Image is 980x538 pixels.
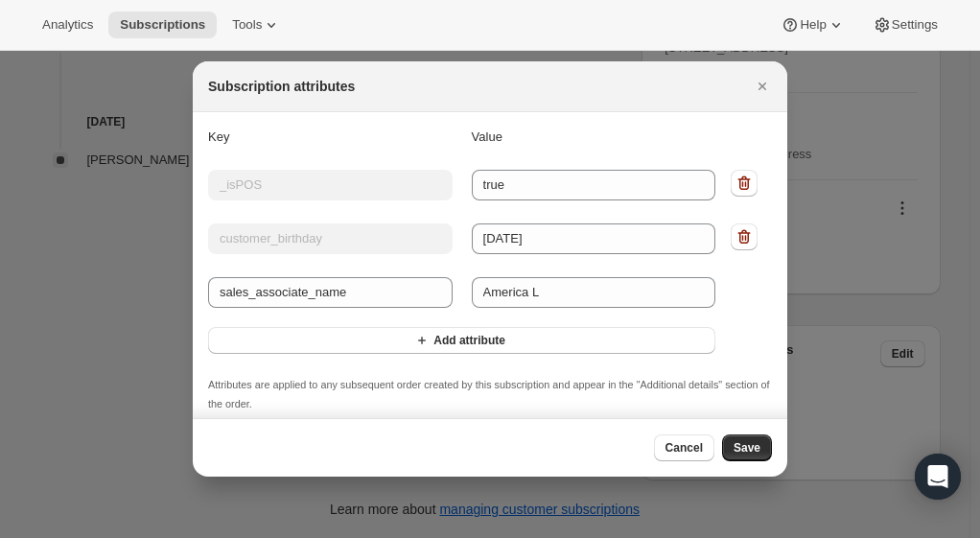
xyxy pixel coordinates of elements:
small: Attributes are applied to any subsequent order created by this subscription and appear in the "Ad... [208,379,770,409]
button: Analytics [31,12,105,38]
button: Add attribute [208,327,715,354]
span: Key [208,129,229,144]
span: Add attribute [433,333,505,348]
input: Enter key [208,277,453,308]
button: Settings [861,12,949,38]
span: Help [800,17,826,33]
span: Analytics [42,17,93,33]
button: Cancel [654,434,714,461]
input: Enter value [472,277,716,308]
span: Subscriptions [120,17,205,33]
span: Tools [232,17,262,33]
button: Subscriptions [108,12,217,38]
span: Settings [892,17,938,33]
span: Cancel [665,440,703,456]
button: Help [769,12,856,38]
span: Value [472,129,502,144]
h2: Subscription attributes [208,77,355,96]
span: Save [734,440,760,456]
button: Close [749,73,776,100]
button: Save [722,434,772,461]
button: Tools [221,12,292,38]
div: Open Intercom Messenger [915,454,961,500]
